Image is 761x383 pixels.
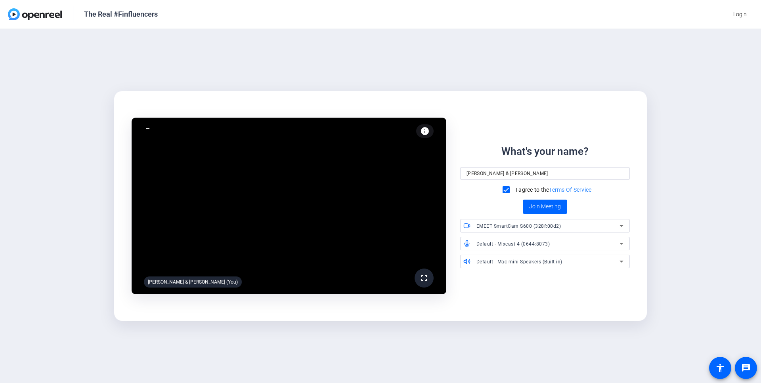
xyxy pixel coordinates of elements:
span: EMEET SmartCam S600 (328f:00d2) [476,223,561,229]
mat-icon: message [741,363,751,373]
div: [PERSON_NAME] & [PERSON_NAME] (You) [144,276,242,288]
img: OpenReel logo [8,8,62,20]
input: Your name [467,169,623,178]
mat-icon: fullscreen [419,273,429,283]
button: Join Meeting [523,200,567,214]
mat-icon: info [420,126,430,136]
span: Join Meeting [529,202,561,211]
label: I agree to the [514,186,592,194]
div: What's your name? [501,144,589,159]
div: The Real #Finfluencers [84,10,158,19]
button: Login [727,7,753,21]
span: Default - Mixcast 4 (0644:8073) [476,241,550,247]
mat-icon: accessibility [715,363,725,373]
span: Login [733,10,747,19]
span: Default - Mac mini Speakers (Built-in) [476,259,562,265]
a: Terms Of Service [549,187,591,193]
